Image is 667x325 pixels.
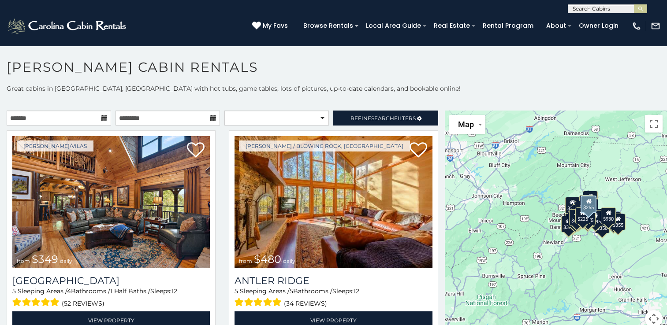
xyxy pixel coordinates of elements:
[110,287,150,295] span: 1 Half Baths /
[12,275,210,287] h3: Diamond Creek Lodge
[235,136,432,268] img: Antler Ridge
[283,258,295,264] span: daily
[595,217,610,233] div: $350
[575,207,590,224] div: $225
[62,298,104,309] span: (52 reviews)
[568,211,583,227] div: $325
[581,196,596,213] div: $255
[542,19,570,33] a: About
[580,210,595,227] div: $315
[565,196,580,213] div: $305
[579,195,594,211] div: $320
[252,21,290,31] a: My Favs
[611,214,626,230] div: $355
[263,21,288,30] span: My Favs
[449,115,485,134] button: Change map style
[32,253,58,266] span: $349
[651,21,660,31] img: mail-regular-white.png
[290,287,293,295] span: 5
[239,140,410,151] a: [PERSON_NAME] / Blowing Rock, [GEOGRAPHIC_DATA]
[458,120,474,129] span: Map
[429,19,474,33] a: Real Estate
[601,207,616,224] div: $930
[588,210,603,227] div: $695
[581,209,596,225] div: $675
[632,21,641,31] img: phone-regular-white.png
[235,287,238,295] span: 5
[12,287,16,295] span: 5
[7,17,129,35] img: White-1-2.png
[583,198,598,215] div: $250
[12,275,210,287] a: [GEOGRAPHIC_DATA]
[361,19,425,33] a: Local Area Guide
[171,287,177,295] span: 12
[239,258,252,264] span: from
[350,115,416,122] span: Refine Filters
[574,19,623,33] a: Owner Login
[333,111,438,126] a: RefineSearchFilters
[410,141,427,160] a: Add to favorites
[583,190,598,207] div: $525
[645,115,663,133] button: Toggle fullscreen view
[17,140,93,151] a: [PERSON_NAME]/Vilas
[235,287,432,309] div: Sleeping Areas / Bathrooms / Sleeps:
[561,215,576,232] div: $375
[60,258,72,264] span: daily
[354,287,359,295] span: 12
[478,19,538,33] a: Rental Program
[371,115,394,122] span: Search
[12,136,210,268] a: Diamond Creek Lodge from $349 daily
[12,136,210,268] img: Diamond Creek Lodge
[575,201,590,218] div: $460
[67,287,71,295] span: 4
[235,136,432,268] a: Antler Ridge from $480 daily
[235,275,432,287] a: Antler Ridge
[254,253,281,266] span: $480
[569,209,584,226] div: $400
[284,298,327,309] span: (34 reviews)
[17,258,30,264] span: from
[299,19,358,33] a: Browse Rentals
[12,287,210,309] div: Sleeping Areas / Bathrooms / Sleeps:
